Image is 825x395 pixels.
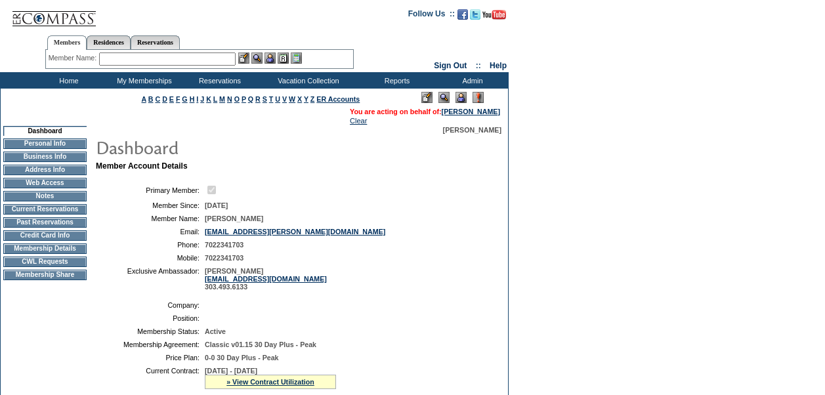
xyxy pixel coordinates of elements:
a: F [176,95,180,103]
img: Reservations [278,52,289,64]
td: Membership Share [3,270,87,280]
a: E [169,95,174,103]
img: Impersonate [264,52,276,64]
span: 0-0 30 Day Plus - Peak [205,354,279,362]
a: Sign Out [434,61,467,70]
td: Phone: [101,241,200,249]
a: C [155,95,160,103]
a: N [227,95,232,103]
img: View [251,52,263,64]
a: Y [304,95,308,103]
td: Reports [358,72,433,89]
td: Follow Us :: [408,8,455,24]
td: Vacation Collection [256,72,358,89]
td: Member Name: [101,215,200,222]
td: CWL Requests [3,257,87,267]
a: Q [248,95,253,103]
a: D [162,95,167,103]
span: You are acting on behalf of: [350,108,500,115]
a: S [263,95,267,103]
td: Past Reservations [3,217,87,228]
a: B [148,95,154,103]
a: V [282,95,287,103]
a: J [200,95,204,103]
a: Reservations [131,35,180,49]
a: R [255,95,261,103]
td: Address Info [3,165,87,175]
img: View Mode [438,92,450,103]
td: Membership Status: [101,327,200,335]
a: M [219,95,225,103]
a: Help [490,61,507,70]
span: [PERSON_NAME] 303.493.6133 [205,267,327,291]
td: Email: [101,228,200,236]
a: Residences [87,35,131,49]
a: W [289,95,295,103]
td: Dashboard [3,126,87,136]
a: A [142,95,146,103]
a: ER Accounts [316,95,360,103]
td: Admin [433,72,509,89]
a: Follow us on Twitter [470,13,480,21]
td: Current Contract: [101,367,200,389]
a: [EMAIL_ADDRESS][PERSON_NAME][DOMAIN_NAME] [205,228,385,236]
td: Notes [3,191,87,201]
span: 7022341703 [205,241,243,249]
td: Personal Info [3,138,87,149]
td: Credit Card Info [3,230,87,241]
span: [PERSON_NAME] [443,126,501,134]
img: Log Concern/Member Elevation [473,92,484,103]
span: :: [476,61,481,70]
td: Membership Details [3,243,87,254]
img: pgTtlDashboard.gif [95,134,358,160]
a: Subscribe to our YouTube Channel [482,13,506,21]
td: Current Reservations [3,204,87,215]
td: Position: [101,314,200,322]
a: H [190,95,195,103]
a: Clear [350,117,367,125]
a: K [206,95,211,103]
b: Member Account Details [96,161,188,171]
a: X [297,95,302,103]
a: P [242,95,246,103]
td: Home [30,72,105,89]
a: G [182,95,187,103]
a: O [234,95,240,103]
span: Classic v01.15 30 Day Plus - Peak [205,341,316,348]
span: [DATE] - [DATE] [205,367,257,375]
a: [EMAIL_ADDRESS][DOMAIN_NAME] [205,275,327,283]
img: Follow us on Twitter [470,9,480,20]
img: Subscribe to our YouTube Channel [482,10,506,20]
span: [PERSON_NAME] [205,215,263,222]
span: [DATE] [205,201,228,209]
a: L [213,95,217,103]
img: Edit Mode [421,92,433,103]
a: Members [47,35,87,50]
td: Exclusive Ambassador: [101,267,200,291]
img: b_calculator.gif [291,52,302,64]
td: Primary Member: [101,184,200,196]
a: T [269,95,274,103]
a: Become our fan on Facebook [457,13,468,21]
td: Price Plan: [101,354,200,362]
td: Mobile: [101,254,200,262]
a: Z [310,95,315,103]
td: Company: [101,301,200,309]
a: » View Contract Utilization [226,378,314,386]
span: Active [205,327,226,335]
img: Become our fan on Facebook [457,9,468,20]
td: Web Access [3,178,87,188]
img: b_edit.gif [238,52,249,64]
td: Business Info [3,152,87,162]
a: U [275,95,280,103]
a: [PERSON_NAME] [442,108,500,115]
td: Membership Agreement: [101,341,200,348]
img: Impersonate [455,92,467,103]
td: Reservations [180,72,256,89]
td: Member Since: [101,201,200,209]
span: 7022341703 [205,254,243,262]
div: Member Name: [49,52,99,64]
a: I [196,95,198,103]
td: My Memberships [105,72,180,89]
